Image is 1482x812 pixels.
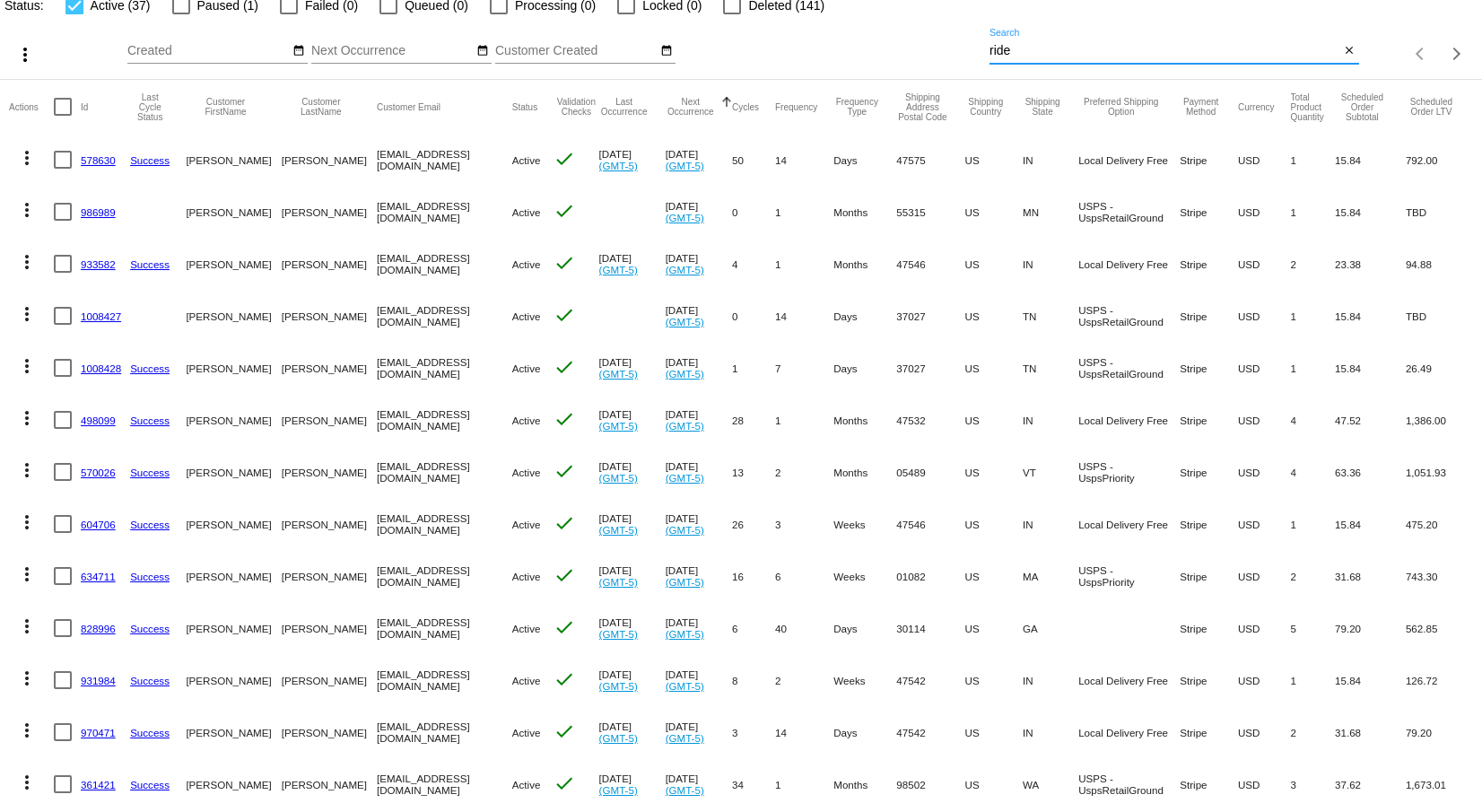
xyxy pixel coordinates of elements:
[1023,498,1078,550] mat-cell: IN
[377,101,440,112] button: Change sorting for CustomerEmail
[833,186,896,238] mat-cell: Months
[965,186,1023,238] mat-cell: US
[1180,394,1238,446] mat-cell: Stripe
[1406,342,1473,394] mat-cell: 26.49
[599,758,666,810] mat-cell: [DATE]
[81,154,116,166] a: 578630
[666,550,732,602] mat-cell: [DATE]
[599,628,638,640] a: (GMT-5)
[377,654,512,706] mat-cell: [EMAIL_ADDRESS][DOMAIN_NAME]
[1023,758,1078,810] mat-cell: WA
[732,654,775,706] mat-cell: 8
[775,758,833,810] mat-cell: 1
[1335,654,1406,706] mat-cell: 15.84
[81,571,116,582] a: 634711
[16,199,38,221] mat-icon: more_vert
[186,654,281,706] mat-cell: [PERSON_NAME]
[282,498,377,550] mat-cell: [PERSON_NAME]
[292,44,305,58] mat-icon: date_range
[666,264,704,275] a: (GMT-5)
[186,134,281,186] mat-cell: [PERSON_NAME]
[377,394,512,446] mat-cell: [EMAIL_ADDRESS][DOMAIN_NAME]
[282,97,361,117] button: Change sorting for CustomerLastName
[16,355,38,377] mat-icon: more_vert
[130,675,170,686] a: Success
[1335,134,1406,186] mat-cell: 15.84
[16,251,38,273] mat-icon: more_vert
[476,44,489,58] mat-icon: date_range
[1335,602,1406,654] mat-cell: 79.20
[599,342,666,394] mat-cell: [DATE]
[1023,654,1078,706] mat-cell: IN
[1291,186,1335,238] mat-cell: 1
[1238,342,1291,394] mat-cell: USD
[1406,134,1473,186] mat-cell: 792.00
[130,727,170,738] a: Success
[599,160,638,171] a: (GMT-5)
[16,668,38,689] mat-icon: more_vert
[833,394,896,446] mat-cell: Months
[186,602,281,654] mat-cell: [PERSON_NAME]
[599,706,666,758] mat-cell: [DATE]
[896,342,964,394] mat-cell: 37027
[81,675,116,686] a: 931984
[1291,706,1335,758] mat-cell: 2
[666,134,732,186] mat-cell: [DATE]
[965,758,1023,810] mat-cell: US
[775,290,833,342] mat-cell: 14
[1238,101,1275,112] button: Change sorting for CurrencyIso
[666,446,732,498] mat-cell: [DATE]
[896,92,948,122] button: Change sorting for ShippingPostcode
[896,446,964,498] mat-cell: 05489
[186,498,281,550] mat-cell: [PERSON_NAME]
[1023,342,1078,394] mat-cell: TN
[377,342,512,394] mat-cell: [EMAIL_ADDRESS][DOMAIN_NAME]
[732,602,775,654] mat-cell: 6
[666,238,732,290] mat-cell: [DATE]
[1291,602,1335,654] mat-cell: 5
[833,342,896,394] mat-cell: Days
[1406,654,1473,706] mat-cell: 126.72
[1078,706,1180,758] mat-cell: Local Delivery Free
[1291,498,1335,550] mat-cell: 1
[130,92,170,122] button: Change sorting for LastProcessingCycleId
[965,654,1023,706] mat-cell: US
[833,758,896,810] mat-cell: Months
[1238,290,1291,342] mat-cell: USD
[965,97,1007,117] button: Change sorting for ShippingCountry
[282,706,377,758] mat-cell: [PERSON_NAME]
[130,362,170,374] a: Success
[1238,186,1291,238] mat-cell: USD
[130,571,170,582] a: Success
[965,498,1023,550] mat-cell: US
[666,498,732,550] mat-cell: [DATE]
[833,290,896,342] mat-cell: Days
[666,97,716,117] button: Change sorting for NextOccurrenceUtc
[775,550,833,602] mat-cell: 6
[127,44,289,58] input: Created
[666,602,732,654] mat-cell: [DATE]
[1078,97,1164,117] button: Change sorting for PreferredShippingOption
[16,616,38,637] mat-icon: more_vert
[1078,394,1180,446] mat-cell: Local Delivery Free
[732,342,775,394] mat-cell: 1
[14,44,36,65] mat-icon: more_vert
[377,238,512,290] mat-cell: [EMAIL_ADDRESS][DOMAIN_NAME]
[666,654,732,706] mat-cell: [DATE]
[896,238,964,290] mat-cell: 47546
[81,727,116,738] a: 970471
[599,602,666,654] mat-cell: [DATE]
[896,550,964,602] mat-cell: 01082
[666,680,704,692] a: (GMT-5)
[599,420,638,432] a: (GMT-5)
[599,446,666,498] mat-cell: [DATE]
[666,732,704,744] a: (GMT-5)
[666,576,704,588] a: (GMT-5)
[1078,134,1180,186] mat-cell: Local Delivery Free
[1406,186,1473,238] mat-cell: TBD
[1238,654,1291,706] mat-cell: USD
[1180,134,1238,186] mat-cell: Stripe
[775,498,833,550] mat-cell: 3
[1335,92,1390,122] button: Change sorting for Subtotal
[732,550,775,602] mat-cell: 16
